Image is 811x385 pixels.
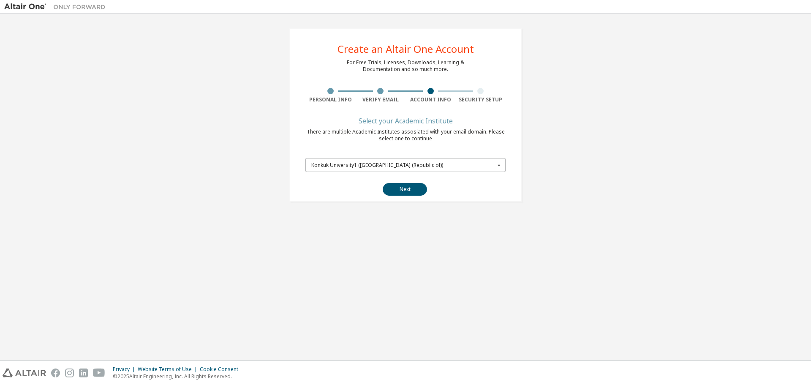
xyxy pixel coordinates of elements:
img: Altair One [4,3,110,11]
div: Security Setup [456,96,506,103]
div: Website Terms of Use [138,366,200,373]
div: Cookie Consent [200,366,243,373]
div: Verify Email [356,96,406,103]
div: Privacy [113,366,138,373]
img: instagram.svg [65,369,74,377]
div: Personal Info [305,96,356,103]
div: Select your Academic Institute [359,118,453,123]
div: Account Info [405,96,456,103]
img: facebook.svg [51,369,60,377]
div: There are multiple Academic Institutes assosiated with your email domain. Please select one to co... [305,128,506,142]
p: © 2025 Altair Engineering, Inc. All Rights Reserved. [113,373,243,380]
img: youtube.svg [93,369,105,377]
img: altair_logo.svg [3,369,46,377]
div: Konkuk University1 ([GEOGRAPHIC_DATA] (Republic of)) [311,163,495,168]
button: Next [383,183,427,196]
div: For Free Trials, Licenses, Downloads, Learning & Documentation and so much more. [347,59,464,73]
div: Create an Altair One Account [337,44,474,54]
img: linkedin.svg [79,369,88,377]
